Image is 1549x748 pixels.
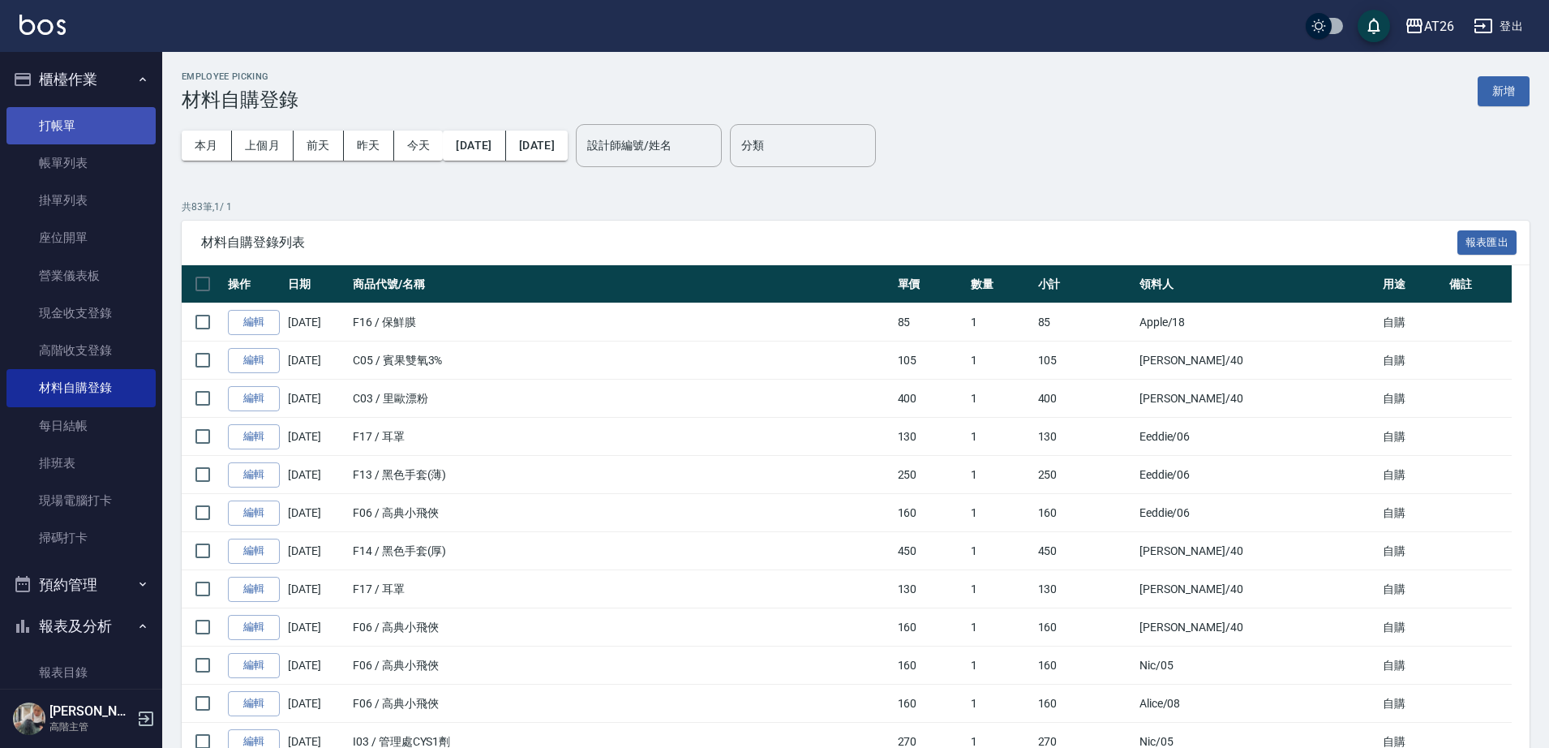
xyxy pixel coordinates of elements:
td: [PERSON_NAME] /40 [1135,570,1379,608]
td: [DATE] [284,380,349,418]
td: 1 [967,570,1033,608]
a: 現金收支登錄 [6,294,156,332]
td: 160 [894,685,968,723]
th: 小計 [1034,265,1135,303]
td: 160 [1034,608,1135,647]
td: 1 [967,494,1033,532]
td: 160 [894,608,968,647]
a: 編輯 [228,615,280,640]
td: F13 / 黑色手套(薄) [349,456,894,494]
td: F17 / 耳罩 [349,570,894,608]
button: [DATE] [506,131,568,161]
th: 備註 [1445,265,1512,303]
th: 用途 [1379,265,1445,303]
td: 自購 [1379,494,1445,532]
td: 自購 [1379,303,1445,342]
td: F16 / 保鮮膜 [349,303,894,342]
td: [PERSON_NAME] /40 [1135,380,1379,418]
td: 130 [894,570,968,608]
button: 今天 [394,131,444,161]
td: [DATE] [284,342,349,380]
td: Apple /18 [1135,303,1379,342]
button: 櫃檯作業 [6,58,156,101]
td: 160 [894,494,968,532]
p: 共 83 筆, 1 / 1 [182,200,1530,214]
a: 報表匯出 [1457,234,1517,249]
td: 160 [894,647,968,685]
a: 新增 [1478,83,1530,98]
a: 編輯 [228,653,280,678]
td: 自購 [1379,570,1445,608]
td: [DATE] [284,532,349,570]
td: [DATE] [284,418,349,456]
td: 自購 [1379,685,1445,723]
p: 高階主管 [49,720,132,734]
a: 帳單列表 [6,144,156,182]
th: 領料人 [1135,265,1379,303]
td: 105 [894,342,968,380]
td: [PERSON_NAME] /40 [1135,532,1379,570]
th: 操作 [224,265,284,303]
td: 1 [967,532,1033,570]
a: 現場電腦打卡 [6,482,156,519]
a: 報表目錄 [6,654,156,691]
a: 編輯 [228,539,280,564]
button: 報表匯出 [1457,230,1517,256]
a: 編輯 [228,348,280,373]
a: 編輯 [228,577,280,602]
a: 打帳單 [6,107,156,144]
td: 450 [894,532,968,570]
a: 每日結帳 [6,407,156,445]
span: 材料自購登錄列表 [201,234,1457,251]
td: 130 [894,418,968,456]
td: [PERSON_NAME] /40 [1135,342,1379,380]
td: 130 [1034,418,1135,456]
td: 160 [1034,494,1135,532]
td: 1 [967,647,1033,685]
td: 自購 [1379,608,1445,647]
td: F06 / 高典小飛俠 [349,608,894,647]
td: [DATE] [284,303,349,342]
td: [DATE] [284,570,349,608]
td: [PERSON_NAME] /40 [1135,608,1379,647]
td: 自購 [1379,342,1445,380]
td: 1 [967,342,1033,380]
th: 日期 [284,265,349,303]
img: Logo [19,15,66,35]
td: F17 / 耳罩 [349,418,894,456]
button: 昨天 [344,131,394,161]
td: 1 [967,303,1033,342]
a: 編輯 [228,462,280,488]
button: 本月 [182,131,232,161]
a: 編輯 [228,424,280,449]
td: 1 [967,418,1033,456]
th: 數量 [967,265,1033,303]
td: 自購 [1379,647,1445,685]
td: 1 [967,608,1033,647]
button: 上個月 [232,131,294,161]
td: 450 [1034,532,1135,570]
td: 自購 [1379,456,1445,494]
div: AT26 [1424,16,1454,37]
button: [DATE] [443,131,505,161]
td: 400 [894,380,968,418]
button: 前天 [294,131,344,161]
td: 400 [1034,380,1135,418]
a: 編輯 [228,691,280,716]
a: 編輯 [228,310,280,335]
a: 編輯 [228,501,280,526]
button: 新增 [1478,76,1530,106]
td: [DATE] [284,456,349,494]
a: 排班表 [6,445,156,482]
th: 商品代號/名稱 [349,265,894,303]
td: Eeddie /06 [1135,494,1379,532]
td: [DATE] [284,685,349,723]
td: [DATE] [284,647,349,685]
th: 單價 [894,265,968,303]
td: F06 / 高典小飛俠 [349,647,894,685]
a: 材料自購登錄 [6,369,156,406]
a: 高階收支登錄 [6,332,156,369]
td: 250 [894,456,968,494]
td: 160 [1034,685,1135,723]
h3: 材料自購登錄 [182,88,298,111]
